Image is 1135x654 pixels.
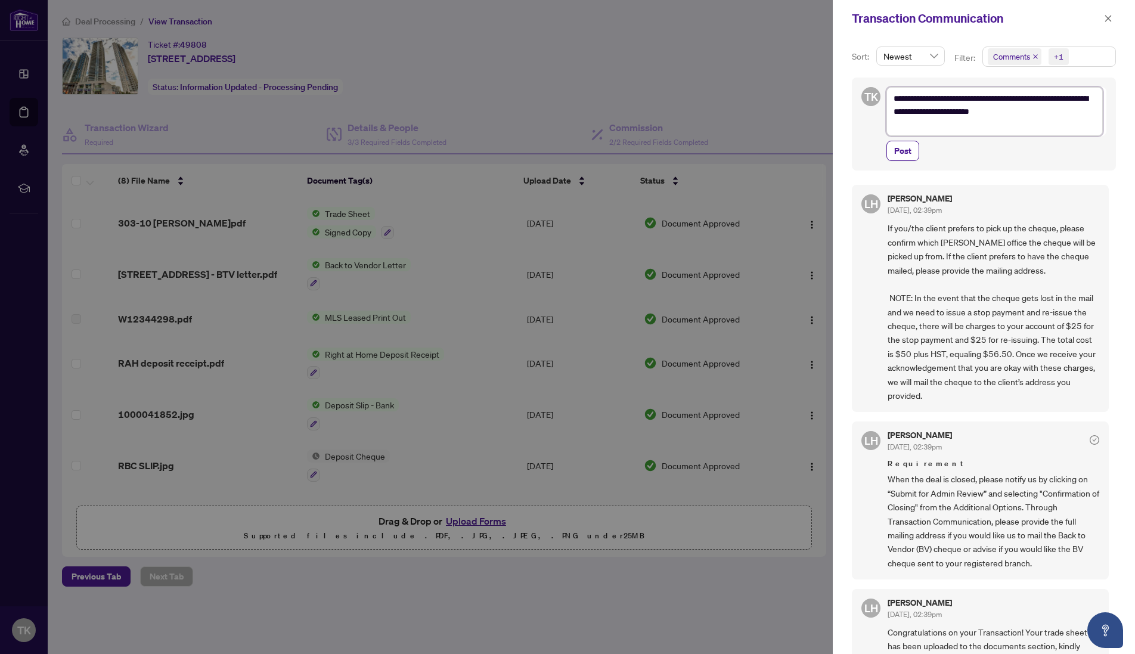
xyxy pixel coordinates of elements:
span: [DATE], 02:39pm [888,442,942,451]
button: Open asap [1087,612,1123,648]
span: Post [894,141,911,160]
span: check-circle [1090,435,1099,445]
h5: [PERSON_NAME] [888,599,952,607]
span: LH [864,196,878,212]
p: Sort: [852,50,872,63]
span: Requirement [888,458,1099,470]
span: LH [864,432,878,449]
div: +1 [1054,51,1063,63]
button: Post [886,141,919,161]
span: TK [864,88,878,105]
span: If you/the client prefers to pick up the cheque, please confirm which [PERSON_NAME] office the ch... [888,221,1099,402]
span: [DATE], 02:39pm [888,206,942,215]
span: Comments [988,48,1041,65]
span: close [1032,54,1038,60]
span: LH [864,600,878,616]
h5: [PERSON_NAME] [888,431,952,439]
p: Filter: [954,51,977,64]
span: Newest [883,47,938,65]
span: Comments [993,51,1030,63]
span: [DATE], 02:39pm [888,610,942,619]
h5: [PERSON_NAME] [888,194,952,203]
span: close [1104,14,1112,23]
div: Transaction Communication [852,10,1100,27]
span: When the deal is closed, please notify us by clicking on “Submit for Admin Review” and selecting ... [888,472,1099,570]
